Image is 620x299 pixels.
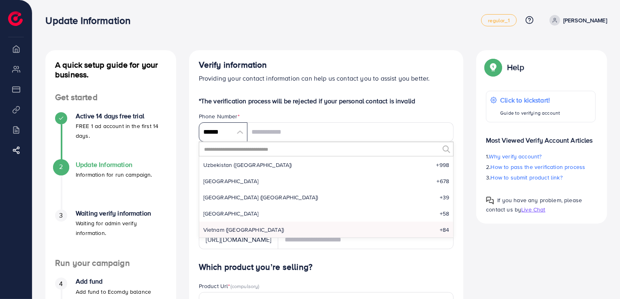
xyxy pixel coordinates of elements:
p: [PERSON_NAME] [563,15,607,25]
span: 2 [59,162,63,171]
span: Why verify account? [489,152,542,160]
li: Waiting verify information [45,209,176,258]
p: 3. [486,173,596,182]
p: Waiting for admin verify information. [76,218,166,238]
a: regular_1 [481,14,516,26]
span: [GEOGRAPHIC_DATA] [203,209,259,218]
span: How to pass the verification process [491,163,586,171]
p: Providing your contact information can help us contact you to assist you better. [199,73,454,83]
li: Active 14 days free trial [45,112,176,161]
label: Product Url [199,282,260,290]
h4: Run your campaign [45,258,176,268]
label: Phone Number [199,112,240,120]
span: Vietnam ([GEOGRAPHIC_DATA]) [203,226,284,234]
img: Popup guide [486,60,501,75]
h4: Which product you’re selling? [199,262,454,272]
p: Help [507,62,524,72]
span: regular_1 [488,18,509,23]
span: +678 [437,177,450,185]
div: [URL][DOMAIN_NAME] [199,230,278,249]
h4: Update Information [76,161,152,169]
p: *The verification process will be rejected if your personal contact is invalid [199,96,454,106]
p: 1. [486,152,596,161]
h4: A quick setup guide for your business. [45,60,176,79]
p: Add fund to Ecomdy balance [76,287,151,297]
p: Guide to verifying account [500,108,560,118]
p: Click to kickstart! [500,95,560,105]
span: +998 [437,161,450,169]
iframe: Chat [586,263,614,293]
img: logo [8,11,23,26]
p: 2. [486,162,596,172]
span: Uzbekistan ([GEOGRAPHIC_DATA]) [203,161,292,169]
h3: Update Information [45,15,137,26]
h4: Verify information [199,60,454,70]
h4: Add fund [76,278,151,285]
h4: Waiting verify information [76,209,166,217]
p: Most Viewed Verify Account Articles [486,129,596,145]
p: Information for run campaign. [76,170,152,179]
p: FREE 1 ad account in the first 14 days. [76,121,166,141]
span: +58 [440,209,449,218]
span: Live Chat [521,205,545,214]
span: +84 [440,226,449,234]
span: 3 [59,211,63,220]
img: Popup guide [486,196,494,205]
h4: Get started [45,92,176,103]
span: [GEOGRAPHIC_DATA] ([GEOGRAPHIC_DATA]) [203,193,318,201]
h4: Active 14 days free trial [76,112,166,120]
a: [PERSON_NAME] [546,15,607,26]
span: If you have any problem, please contact us by [486,196,582,214]
span: +39 [440,193,449,201]
span: How to submit product link? [491,173,562,182]
span: 4 [59,279,63,288]
li: Update Information [45,161,176,209]
span: (compulsory) [230,282,260,290]
span: [GEOGRAPHIC_DATA] [203,177,259,185]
